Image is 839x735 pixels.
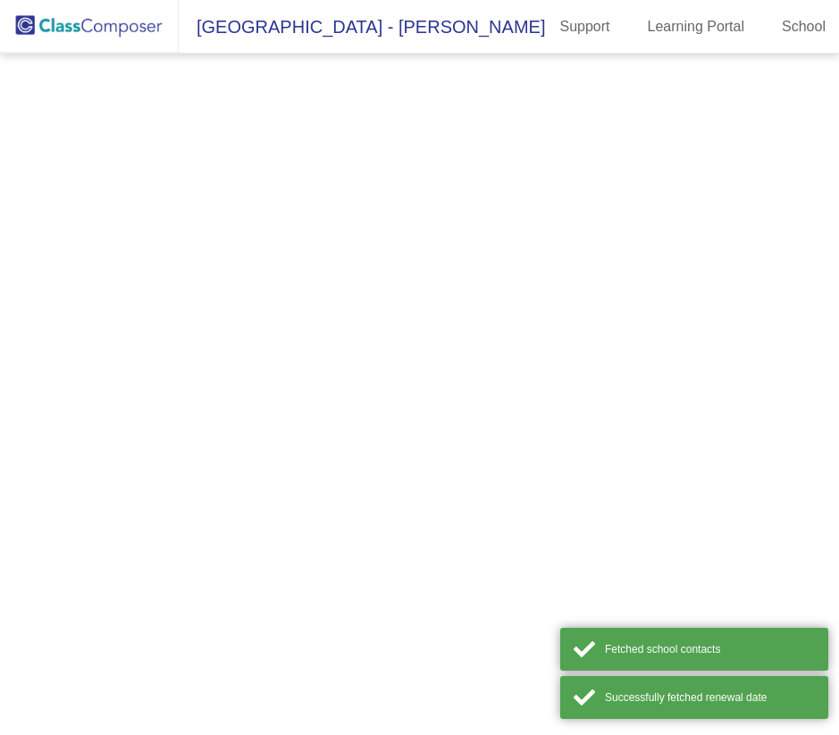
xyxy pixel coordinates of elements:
[633,13,759,41] a: Learning Portal
[605,689,815,706] div: Successfully fetched renewal date
[545,13,624,41] a: Support
[179,13,545,41] span: [GEOGRAPHIC_DATA] - [PERSON_NAME]
[605,641,815,657] div: Fetched school contacts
